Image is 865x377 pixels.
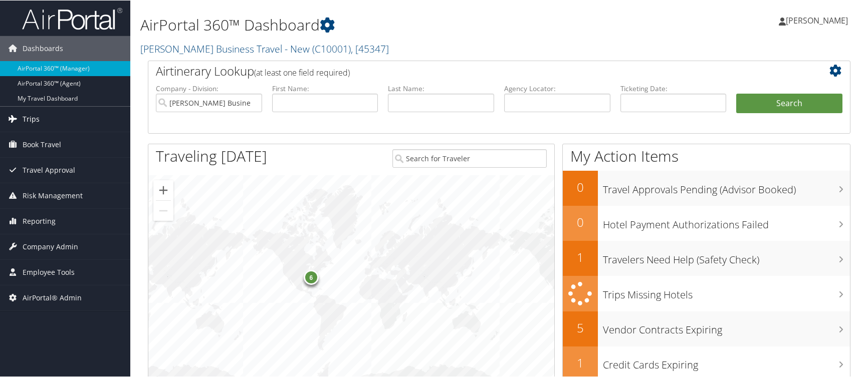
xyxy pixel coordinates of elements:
h1: Traveling [DATE] [156,145,267,166]
h3: Trips Missing Hotels [603,282,850,301]
span: AirPortal® Admin [23,285,82,310]
label: First Name: [272,83,378,93]
label: Company - Division: [156,83,262,93]
h2: 1 [563,248,598,265]
button: Zoom out [153,200,173,220]
h3: Credit Cards Expiring [603,352,850,371]
a: [PERSON_NAME] Business Travel - New [140,42,389,55]
a: 0Hotel Payment Authorizations Failed [563,205,850,240]
button: Search [736,93,842,113]
a: 5Vendor Contracts Expiring [563,311,850,346]
span: ( C10001 ) [312,42,351,55]
span: Dashboards [23,36,63,61]
span: Travel Approval [23,157,75,182]
h1: My Action Items [563,145,850,166]
span: Employee Tools [23,259,75,284]
span: Trips [23,106,40,131]
h3: Vendor Contracts Expiring [603,317,850,336]
input: Search for Traveler [392,149,546,167]
span: Company Admin [23,234,78,259]
span: Reporting [23,208,56,233]
img: airportal-logo.png [22,7,122,30]
div: 6 [304,269,319,284]
span: , [ 45347 ] [351,42,389,55]
h2: Airtinerary Lookup [156,62,784,79]
h2: 5 [563,319,598,336]
a: 0Travel Approvals Pending (Advisor Booked) [563,170,850,205]
h3: Travelers Need Help (Safety Check) [603,247,850,266]
label: Ticketing Date: [620,83,727,93]
h1: AirPortal 360™ Dashboard [140,14,619,35]
a: Trips Missing Hotels [563,275,850,311]
a: [PERSON_NAME] [779,5,858,35]
a: 1Travelers Need Help (Safety Check) [563,240,850,275]
label: Agency Locator: [504,83,610,93]
span: [PERSON_NAME] [786,15,848,26]
h3: Hotel Payment Authorizations Failed [603,212,850,231]
span: Book Travel [23,132,61,157]
h2: 0 [563,213,598,230]
h2: 0 [563,178,598,195]
h3: Travel Approvals Pending (Advisor Booked) [603,177,850,196]
span: (at least one field required) [254,67,350,78]
span: Risk Management [23,183,83,208]
label: Last Name: [388,83,494,93]
h2: 1 [563,354,598,371]
button: Zoom in [153,180,173,200]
